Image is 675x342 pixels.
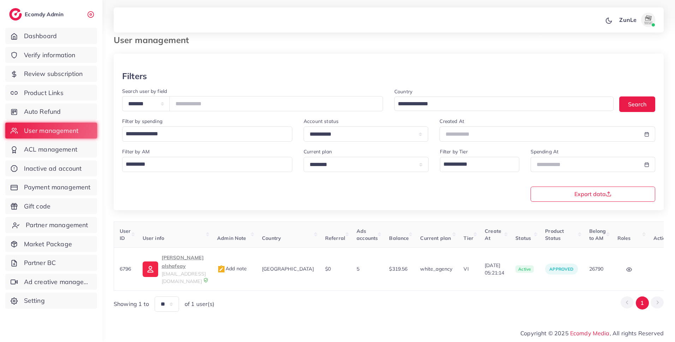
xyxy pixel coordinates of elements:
[641,13,655,27] img: avatar
[122,88,167,95] label: Search user by field
[24,277,92,287] span: Ad creative management
[24,31,57,41] span: Dashboard
[162,253,206,270] p: [PERSON_NAME] alshafeay
[5,255,97,271] a: Partner BC
[420,235,451,241] span: Current plan
[24,107,61,116] span: Auto Refund
[120,228,131,241] span: User ID
[325,235,345,241] span: Referral
[9,8,22,20] img: logo
[570,330,610,337] a: Ecomdy Media
[5,123,97,139] a: User management
[122,118,162,125] label: Filter by spending
[217,265,247,272] span: Add note
[589,228,606,241] span: Belong to AM
[5,293,97,309] a: Setting
[357,228,378,241] span: Ads accounts
[24,88,64,98] span: Product Links
[441,158,510,170] input: Search for option
[5,179,97,195] a: Payment management
[619,16,637,24] p: ZunLe
[162,271,206,284] span: [EMAIL_ADDRESS][DOMAIN_NAME]
[464,235,473,241] span: Tier
[143,253,206,285] a: [PERSON_NAME] alshafeay[EMAIL_ADDRESS][DOMAIN_NAME]
[653,235,671,241] span: Actions
[24,183,91,192] span: Payment management
[24,126,78,135] span: User management
[357,266,359,272] span: 5
[24,296,45,305] span: Setting
[203,278,208,283] img: 9CAL8B2pu8EFxCJHYAAAAldEVYdGRhdGU6Y3JlYXRlADIwMjItMTItMDlUMDQ6NTg6MzkrMDA6MDBXSlgLAAAAJXRFWHRkYXR...
[574,191,611,197] span: Export data
[5,28,97,44] a: Dashboard
[515,265,534,273] span: active
[485,228,501,241] span: Create At
[520,329,664,337] span: Copyright © 2025
[531,148,559,155] label: Spending At
[531,187,656,202] button: Export data
[185,300,214,308] span: of 1 user(s)
[262,266,314,272] span: [GEOGRAPHIC_DATA]
[440,148,468,155] label: Filter by Tier
[114,300,149,308] span: Showing 1 to
[485,262,504,276] span: [DATE] 05:21:14
[5,85,97,101] a: Product Links
[24,51,76,60] span: Verify information
[304,118,339,125] label: Account status
[123,158,283,170] input: Search for option
[5,198,97,214] a: Gift code
[123,128,283,140] input: Search for option
[5,104,97,120] a: Auto Refund
[440,118,464,125] label: Created At
[621,296,664,309] ul: Pagination
[24,258,56,267] span: Partner BC
[394,88,412,95] label: Country
[5,236,97,252] a: Market Package
[217,235,246,241] span: Admin Note
[262,235,281,241] span: Country
[5,274,97,290] a: Ad creative management
[122,71,147,81] h3: Filters
[440,157,519,172] div: Search for option
[26,220,88,230] span: Partner management
[549,266,573,272] span: approved
[24,145,77,154] span: ACL management
[464,266,468,272] span: VI
[24,202,50,211] span: Gift code
[5,141,97,158] a: ACL management
[120,266,131,272] span: 6796
[325,266,331,272] span: $0
[636,296,649,309] button: Go to page 1
[610,329,664,337] span: , All rights Reserved
[9,8,65,20] a: logoEcomdy Admin
[395,99,604,110] input: Search for option
[589,266,604,272] span: 26790
[304,148,332,155] label: Current plan
[114,35,195,45] h3: User management
[389,266,407,272] span: $319.56
[25,11,65,18] h2: Ecomdy Admin
[143,261,158,277] img: ic-user-info.36bf1079.svg
[5,160,97,177] a: Inactive ad account
[545,228,564,241] span: Product Status
[24,240,72,249] span: Market Package
[5,47,97,63] a: Verify information
[122,157,292,172] div: Search for option
[122,126,292,142] div: Search for option
[24,164,82,173] span: Inactive ad account
[619,96,655,112] button: Search
[5,66,97,82] a: Review subscription
[617,235,631,241] span: Roles
[5,217,97,233] a: Partner management
[394,96,614,111] div: Search for option
[515,235,531,241] span: Status
[389,235,409,241] span: Balance
[122,148,150,155] label: Filter by AM
[143,235,164,241] span: User info
[217,265,226,273] img: admin_note.cdd0b510.svg
[615,13,658,27] a: ZunLeavatar
[24,69,83,78] span: Review subscription
[420,266,452,272] span: white_agency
